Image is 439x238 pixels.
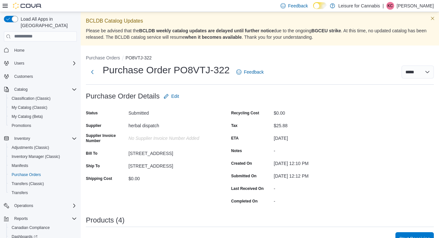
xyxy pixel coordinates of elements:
strong: when it becomes available [185,35,242,40]
span: Catalog [14,87,27,92]
div: - [274,183,360,191]
label: Notes [231,148,242,153]
button: Purchase Orders [86,55,120,60]
button: Customers [1,72,79,81]
span: Adjustments (Classic) [12,145,49,150]
a: Classification (Classic) [9,95,53,102]
button: Transfers (Classic) [6,179,79,188]
button: Adjustments (Classic) [6,143,79,152]
button: Catalog [1,85,79,94]
label: Created On [231,161,252,166]
button: Operations [1,201,79,210]
div: $0.00 [274,108,360,116]
button: Reports [1,214,79,223]
nav: An example of EuiBreadcrumbs [86,55,434,62]
span: Manifests [12,163,28,168]
a: Canadian Compliance [9,224,52,232]
a: Transfers [9,189,30,197]
p: Leisure for Cannabis [338,2,380,10]
span: Inventory [14,136,30,141]
div: - [274,146,360,153]
label: Bill To [86,151,97,156]
p: Please be advised that the due to the ongoing . At this time, no updated catalog has been release... [86,27,434,40]
p: | [383,2,384,10]
span: Adjustments (Classic) [9,144,77,151]
a: My Catalog (Classic) [9,104,50,111]
span: Users [12,59,77,67]
button: Inventory [1,134,79,143]
button: My Catalog (Beta) [6,112,79,121]
label: Submitted On [231,173,257,179]
div: No Supplier Invoice Number added [128,133,215,141]
button: My Catalog (Classic) [6,103,79,112]
button: Transfers [6,188,79,197]
div: herbal dispatch [128,120,215,128]
span: Operations [14,203,33,208]
span: Customers [12,72,77,80]
span: Customers [14,74,33,79]
button: Purchase Orders [6,170,79,179]
span: Purchase Orders [12,172,41,177]
span: My Catalog (Classic) [9,104,77,111]
h1: Purchase Order PO8VTJ-322 [103,64,230,77]
div: - [274,196,360,204]
label: Shipping Cost [86,176,112,181]
p: [PERSON_NAME] [397,2,434,10]
h3: Purchase Order Details [86,92,160,100]
span: Users [14,61,24,66]
div: [STREET_ADDRESS] [128,148,215,156]
strong: BGCEU strike [311,28,341,33]
button: PO8VTJ-322 [126,55,152,60]
a: Customers [12,73,36,80]
a: Purchase Orders [9,171,44,179]
span: Transfers (Classic) [12,181,44,186]
div: $25.88 [274,120,360,128]
button: Canadian Compliance [6,223,79,232]
a: Transfers (Classic) [9,180,46,188]
a: My Catalog (Beta) [9,113,46,120]
button: Users [12,59,27,67]
label: Supplier [86,123,101,128]
label: Status [86,110,98,116]
button: Next [86,66,99,78]
a: Manifests [9,162,31,170]
span: Promotions [12,123,31,128]
a: Promotions [9,122,34,129]
a: Adjustments (Classic) [9,144,52,151]
label: Recycling Cost [231,110,259,116]
button: Catalog [12,86,30,93]
span: Feedback [244,69,264,75]
a: Home [12,47,27,54]
span: My Catalog (Beta) [12,114,43,119]
button: Edit [161,90,182,103]
span: Inventory [12,135,77,142]
span: Edit [171,93,179,99]
button: Dismiss this callout [429,15,436,22]
span: Canadian Compliance [12,225,50,230]
span: Reports [12,215,77,222]
div: Kyna Crumley [386,2,394,10]
span: Operations [12,202,77,210]
label: Completed On [231,199,258,204]
span: My Catalog (Classic) [12,105,47,110]
a: Inventory Manager (Classic) [9,153,63,160]
div: Submitted [128,108,215,116]
span: Classification (Classic) [9,95,77,102]
button: Inventory Manager (Classic) [6,152,79,161]
button: Manifests [6,161,79,170]
span: Classification (Classic) [12,96,51,101]
button: Users [1,59,79,68]
span: My Catalog (Beta) [9,113,77,120]
span: Transfers (Classic) [9,180,77,188]
span: Home [14,48,25,53]
span: Manifests [9,162,77,170]
span: Inventory Manager (Classic) [9,153,77,160]
button: Home [1,46,79,55]
label: Ship To [86,163,100,169]
span: Feedback [288,3,308,9]
label: ETA [231,136,239,141]
p: BCLDB Catalog Updates [86,17,434,25]
div: [DATE] 12:10 PM [274,158,360,166]
span: Catalog [12,86,77,93]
